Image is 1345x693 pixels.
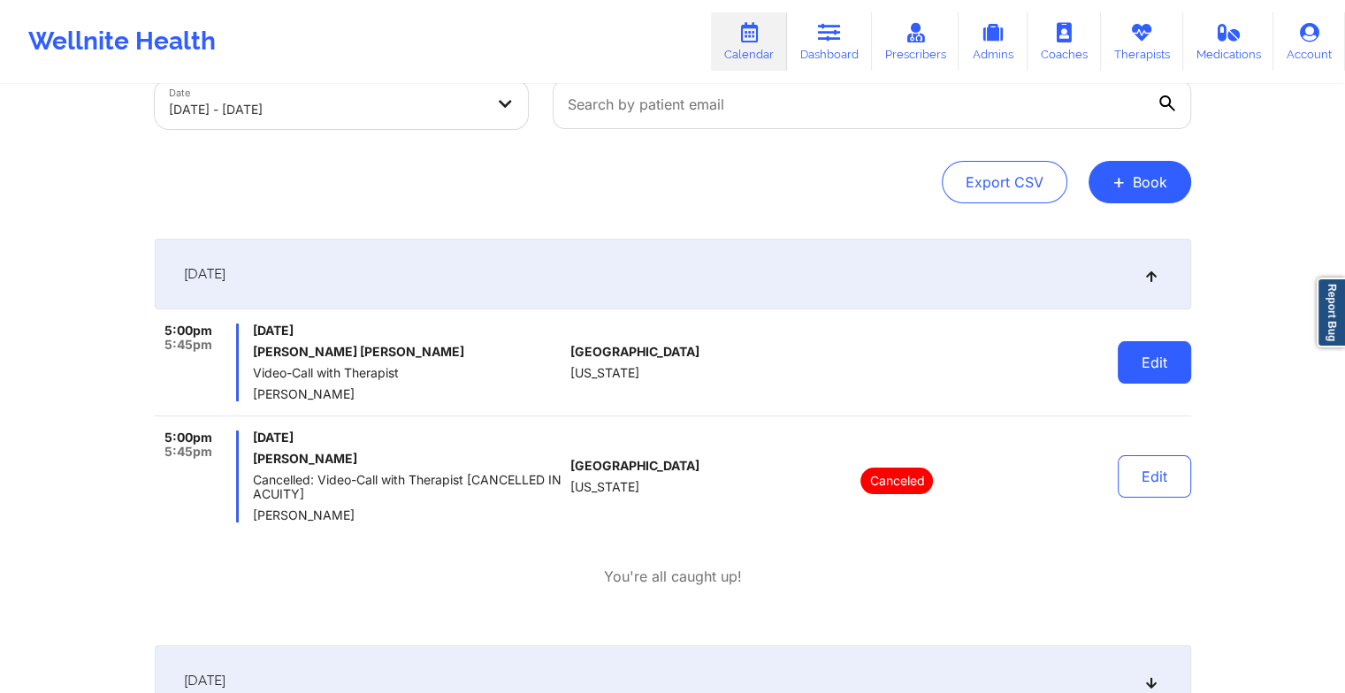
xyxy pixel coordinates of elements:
[942,161,1067,203] button: Export CSV
[1183,12,1274,71] a: Medications
[787,12,872,71] a: Dashboard
[570,366,639,380] span: [US_STATE]
[1118,455,1191,498] button: Edit
[604,567,742,587] p: You're all caught up!
[164,430,212,445] span: 5:00pm
[872,12,959,71] a: Prescribers
[184,265,225,283] span: [DATE]
[1273,12,1345,71] a: Account
[164,324,212,338] span: 5:00pm
[253,366,563,380] span: Video-Call with Therapist
[253,508,563,522] span: [PERSON_NAME]
[1317,278,1345,347] a: Report Bug
[1028,12,1101,71] a: Coaches
[570,480,639,494] span: [US_STATE]
[184,672,225,689] span: [DATE]
[253,473,563,501] span: Cancelled: Video-Call with Therapist [CANCELLED IN ACUITY]
[253,324,563,338] span: [DATE]
[1118,341,1191,384] button: Edit
[253,452,563,466] h6: [PERSON_NAME]
[253,387,563,401] span: [PERSON_NAME]
[1112,177,1126,187] span: +
[169,90,484,129] div: [DATE] - [DATE]
[164,338,212,352] span: 5:45pm
[570,459,699,473] span: [GEOGRAPHIC_DATA]
[959,12,1028,71] a: Admins
[553,80,1191,129] input: Search by patient email
[1089,161,1191,203] button: +Book
[860,468,933,494] p: Canceled
[253,430,563,445] span: [DATE]
[570,345,699,359] span: [GEOGRAPHIC_DATA]
[1101,12,1183,71] a: Therapists
[711,12,787,71] a: Calendar
[253,345,563,359] h6: [PERSON_NAME] [PERSON_NAME]
[164,445,212,459] span: 5:45pm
